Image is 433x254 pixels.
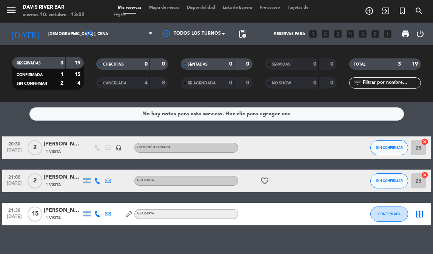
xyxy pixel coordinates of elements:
[354,63,365,66] span: TOTAL
[142,110,291,118] div: No hay notas para este servicio. Haz clic para agregar una
[313,61,316,67] strong: 0
[77,81,82,86] strong: 4
[6,5,17,18] button: menu
[330,61,335,67] strong: 0
[60,60,63,66] strong: 3
[345,29,355,39] i: looks_4
[23,4,85,11] div: Davis River Bar
[60,72,63,77] strong: 1
[28,173,42,188] span: 2
[313,80,316,86] strong: 0
[256,6,284,10] span: Pre-acceso
[378,212,401,216] span: CONFIRMADA
[5,214,24,223] span: [DATE]
[219,6,256,10] span: Lista de Espera
[145,6,183,10] span: Mapa de mesas
[383,29,393,39] i: add_box
[229,80,232,86] strong: 0
[415,6,424,15] i: search
[246,80,251,86] strong: 0
[416,29,425,38] i: power_settings_new
[188,81,216,85] span: RE AGENDADA
[5,172,24,181] span: 21:00
[114,6,145,10] span: Mis reservas
[260,176,269,185] i: favorite_border
[353,78,362,87] i: filter_list
[145,61,148,67] strong: 0
[412,61,419,67] strong: 19
[330,80,335,86] strong: 0
[365,6,374,15] i: add_circle_outline
[370,173,408,188] button: SIN CONFIRMAR
[23,11,85,19] div: viernes 10. octubre - 13:02
[44,173,82,182] div: [PERSON_NAME]
[238,29,247,38] span: pending_actions
[6,26,45,42] i: [DATE]
[272,63,290,66] span: SERVIDAS
[28,207,42,222] span: 15
[103,63,124,66] span: CHECK INS
[229,61,232,67] strong: 0
[5,181,24,190] span: [DATE]
[376,145,403,150] span: SIN CONFIRMAR
[137,146,170,149] span: Sin menú asignado
[421,171,428,179] i: cancel
[274,32,305,37] span: Reservas para
[413,23,427,45] div: LOG OUT
[17,61,41,65] span: RESERVADAS
[5,148,24,156] span: [DATE]
[162,61,166,67] strong: 0
[137,212,154,215] span: A LA CARTA
[381,6,390,15] i: exit_to_app
[370,140,408,155] button: SIN CONFIRMAR
[17,82,47,86] span: SIN CONFIRMAR
[103,81,126,85] span: CANCELADA
[272,81,291,85] span: NO SHOW
[362,79,421,87] input: Filtrar por nombre...
[28,140,42,155] span: 2
[333,29,343,39] i: looks_3
[370,207,408,222] button: CONFIRMADA
[370,29,380,39] i: looks_6
[188,63,208,66] span: SENTADAS
[137,179,154,182] span: A LA CARTA
[44,140,82,148] div: [PERSON_NAME]
[74,72,82,77] strong: 15
[183,6,219,10] span: Disponibilidad
[398,6,407,15] i: turned_in_not
[415,210,424,219] i: border_all
[321,29,330,39] i: looks_two
[60,81,63,86] strong: 2
[358,29,368,39] i: looks_5
[44,206,82,215] div: [PERSON_NAME]
[376,179,403,183] span: SIN CONFIRMAR
[308,29,318,39] i: looks_one
[97,32,108,37] span: Cena
[70,29,79,38] i: arrow_drop_down
[145,80,148,86] strong: 4
[5,139,24,148] span: 20:30
[74,60,82,66] strong: 19
[17,73,43,77] span: CONFIRMADA
[116,145,122,151] i: headset_mic
[6,5,17,16] i: menu
[114,6,308,17] span: Tarjetas de regalo
[46,182,61,188] span: 1 Visita
[401,29,410,38] span: print
[246,61,251,67] strong: 0
[398,61,401,67] strong: 3
[46,215,61,221] span: 1 Visita
[46,149,61,155] span: 1 Visita
[421,138,428,145] i: cancel
[162,80,166,86] strong: 8
[5,205,24,214] span: 21:30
